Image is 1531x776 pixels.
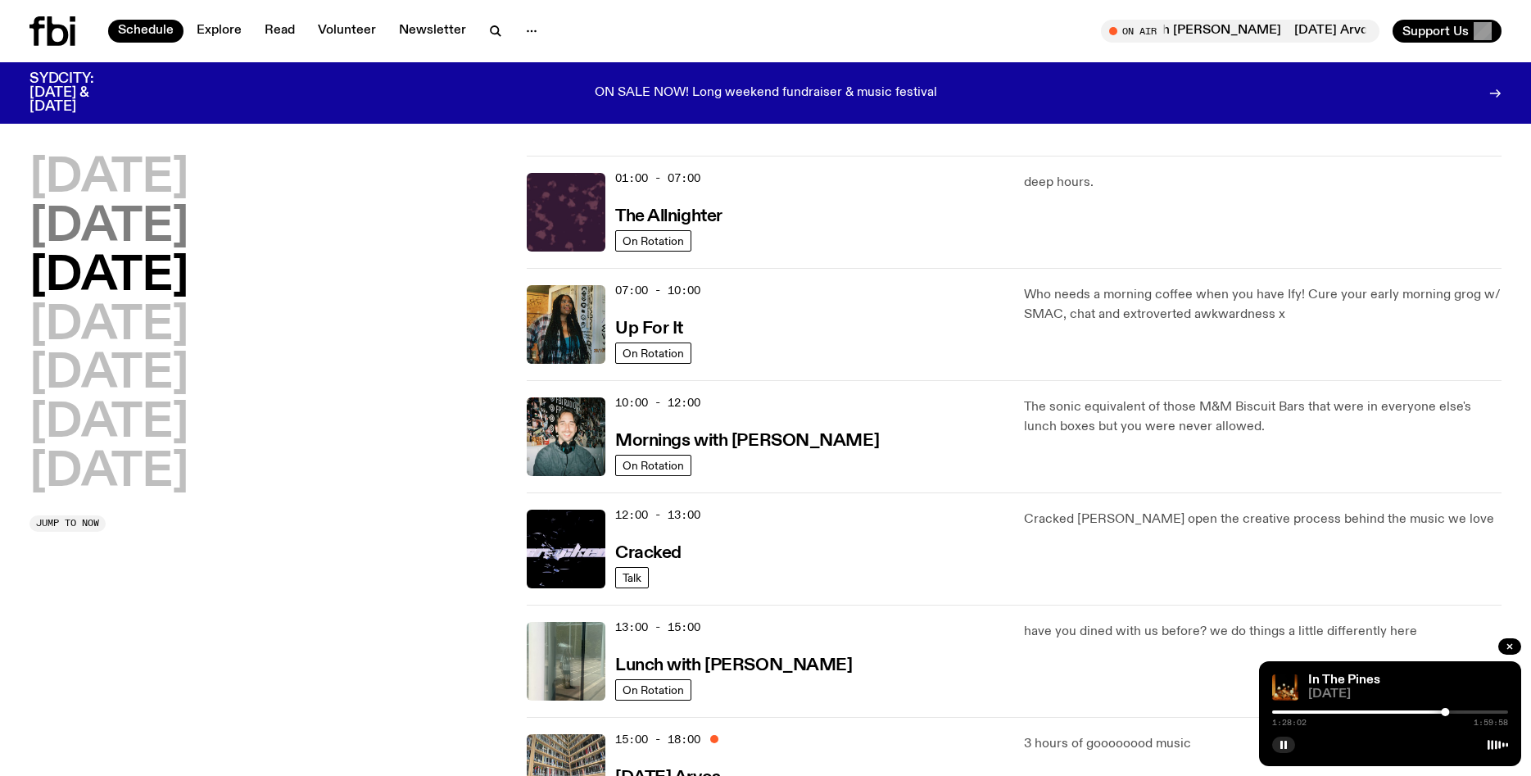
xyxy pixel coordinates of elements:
[29,352,188,397] button: [DATE]
[615,654,852,674] a: Lunch with [PERSON_NAME]
[527,285,605,364] img: Ify - a Brown Skin girl with black braided twists, looking up to the side with her tongue stickin...
[1393,20,1502,43] button: Support Us
[615,205,722,225] a: The Allnighter
[615,679,691,701] a: On Rotation
[615,507,700,523] span: 12:00 - 13:00
[1024,285,1502,324] p: Who needs a morning coffee when you have Ify! Cure your early morning grog w/ SMAC, chat and extr...
[595,86,937,101] p: ON SALE NOW! Long weekend fundraiser & music festival
[255,20,305,43] a: Read
[1024,397,1502,437] p: The sonic equivalent of those M&M Biscuit Bars that were in everyone else's lunch boxes but you w...
[615,657,852,674] h3: Lunch with [PERSON_NAME]
[187,20,251,43] a: Explore
[1474,719,1508,727] span: 1:59:58
[615,433,879,450] h3: Mornings with [PERSON_NAME]
[615,619,700,635] span: 13:00 - 15:00
[623,347,684,359] span: On Rotation
[615,429,879,450] a: Mornings with [PERSON_NAME]
[615,208,722,225] h3: The Allnighter
[29,72,134,114] h3: SYDCITY: [DATE] & [DATE]
[1402,24,1469,39] span: Support Us
[1308,688,1508,701] span: [DATE]
[615,542,682,562] a: Cracked
[623,571,641,583] span: Talk
[615,230,691,252] a: On Rotation
[29,303,188,349] button: [DATE]
[615,320,683,338] h3: Up For It
[29,254,188,300] button: [DATE]
[615,343,691,364] a: On Rotation
[29,205,188,251] button: [DATE]
[615,455,691,476] a: On Rotation
[623,234,684,247] span: On Rotation
[108,20,183,43] a: Schedule
[615,567,649,588] a: Talk
[623,459,684,471] span: On Rotation
[615,732,700,747] span: 15:00 - 18:00
[29,156,188,202] button: [DATE]
[29,515,106,532] button: Jump to now
[1024,622,1502,642] p: have you dined with us before? we do things a little differently here
[1101,20,1379,43] button: On Air[DATE] Arvos with [PERSON_NAME][DATE] Arvos with [PERSON_NAME]
[1272,719,1307,727] span: 1:28:02
[29,401,188,447] button: [DATE]
[36,519,99,528] span: Jump to now
[615,283,700,298] span: 07:00 - 10:00
[615,317,683,338] a: Up For It
[527,510,605,588] img: Logo for Podcast Cracked. Black background, with white writing, with glass smashing graphics
[615,170,700,186] span: 01:00 - 07:00
[1024,173,1502,193] p: deep hours.
[1308,674,1380,687] a: In The Pines
[1024,734,1502,754] p: 3 hours of goooooood music
[389,20,476,43] a: Newsletter
[1024,510,1502,529] p: Cracked [PERSON_NAME] open the creative process behind the music we love
[308,20,386,43] a: Volunteer
[623,683,684,696] span: On Rotation
[527,397,605,476] img: Radio presenter Ben Hansen sits in front of a wall of photos and an fbi radio sign. Film photo. B...
[29,450,188,496] button: [DATE]
[615,395,700,411] span: 10:00 - 12:00
[615,545,682,562] h3: Cracked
